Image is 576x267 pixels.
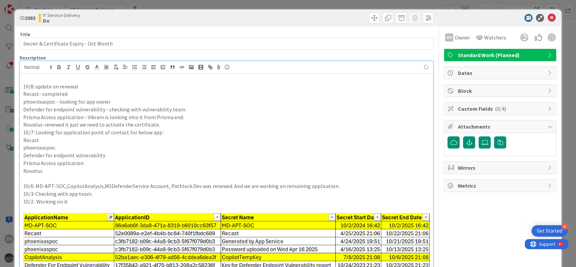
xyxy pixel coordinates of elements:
[20,14,35,22] span: ID
[23,182,430,190] p: 10/6: MD-APT-SOC,CopilotAnalysis,MSDefenderService Account, Pathlock Dev was renewed. And we are ...
[458,182,544,190] span: Metrics
[455,33,470,42] span: Owner
[23,83,430,90] p: 10/8: update on renewal
[531,225,568,237] div: Open Get Started checklist, remaining modules: 4
[458,123,544,131] span: Attachments
[445,33,453,42] div: DS
[23,113,430,121] p: Prisma Access application - Vikram is looking into it from Prisma end.
[23,167,430,175] p: Novatus
[495,105,506,112] span: ( 0/4 )
[14,1,31,9] span: Support
[20,37,434,50] input: type card name here...
[458,51,544,59] span: Standard Work (Planned)
[25,15,35,21] b: 2083
[23,90,430,98] p: Recast- completed
[23,190,430,198] p: 10/3: Checking with app team.
[43,12,80,18] span: IT Service Delivery
[23,144,430,152] p: phoenixaspoc
[23,129,430,136] p: 10/7: Looking for application point of contact for below app :
[23,136,430,144] p: Recast
[43,18,80,23] b: Do
[23,106,430,113] p: Defender for endpoint vulnerability - checking with vulnerability team.
[537,228,562,234] div: Get Started
[34,3,37,8] div: 9+
[23,198,430,206] p: 10/2 : Working on it
[23,159,430,167] p: Prisma Access application
[458,164,544,172] span: Mirrors
[561,223,568,230] div: 4
[458,87,544,95] span: Block
[458,105,544,113] span: Custom Fields
[23,98,430,106] p: phoenixaspoc - looking for app owner
[23,121,430,129] p: Novatus-renewed it just we need to activate the certificate.
[23,152,430,159] p: Defender for endpoint vulnerability
[20,55,46,61] span: Description
[20,31,30,37] label: Title
[484,33,506,42] span: Watchers
[458,69,544,77] span: Dates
